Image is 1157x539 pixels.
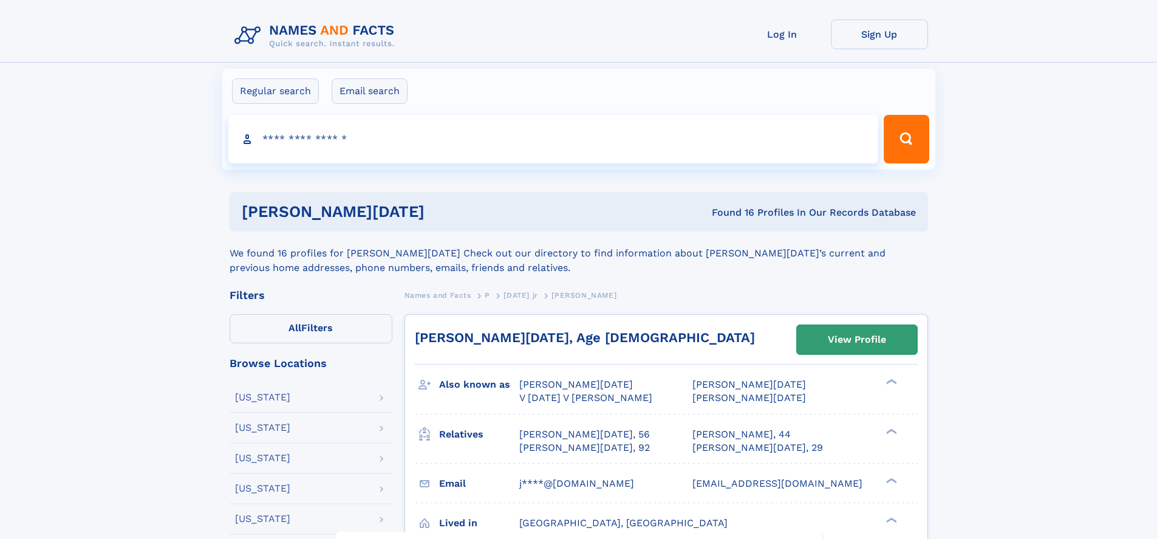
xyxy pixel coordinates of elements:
div: Filters [230,290,392,301]
a: [PERSON_NAME][DATE], 29 [692,441,823,455]
a: P [485,287,490,303]
h3: Email [439,473,519,494]
button: Search Button [884,115,929,163]
h1: [PERSON_NAME][DATE] [242,204,568,219]
div: [US_STATE] [235,393,290,402]
h3: Lived in [439,513,519,534]
h3: Also known as [439,374,519,395]
a: [PERSON_NAME][DATE], 92 [519,441,650,455]
a: [DATE] jr [503,287,538,303]
a: [PERSON_NAME], 44 [692,428,791,441]
label: Regular search [232,78,319,104]
div: ❯ [883,427,898,435]
span: V [DATE] V [PERSON_NAME] [519,392,652,403]
span: [DATE] jr [503,291,538,300]
div: Found 16 Profiles In Our Records Database [568,206,916,219]
a: Sign Up [831,19,928,49]
span: P [485,291,490,300]
span: [GEOGRAPHIC_DATA], [GEOGRAPHIC_DATA] [519,517,728,529]
span: [PERSON_NAME] [551,291,616,300]
span: [PERSON_NAME][DATE] [692,379,806,390]
a: Log In [734,19,831,49]
div: ❯ [883,378,898,386]
label: Filters [230,314,392,343]
div: View Profile [828,326,886,354]
label: Email search [332,78,408,104]
div: [US_STATE] [235,453,290,463]
a: [PERSON_NAME][DATE], Age [DEMOGRAPHIC_DATA] [415,330,755,345]
span: [PERSON_NAME][DATE] [519,379,633,390]
span: [PERSON_NAME][DATE] [692,392,806,403]
div: [US_STATE] [235,514,290,524]
div: Browse Locations [230,358,392,369]
a: View Profile [797,325,917,354]
img: Logo Names and Facts [230,19,404,52]
div: ❯ [883,476,898,484]
div: We found 16 profiles for [PERSON_NAME][DATE] Check out our directory to find information about [P... [230,232,928,275]
div: [US_STATE] [235,484,290,493]
span: [EMAIL_ADDRESS][DOMAIN_NAME] [692,478,862,489]
a: [PERSON_NAME][DATE], 56 [519,428,650,441]
h3: Relatives [439,424,519,445]
div: ❯ [883,516,898,524]
span: All [288,322,301,334]
a: Names and Facts [404,287,471,303]
div: [US_STATE] [235,423,290,433]
input: search input [228,115,879,163]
